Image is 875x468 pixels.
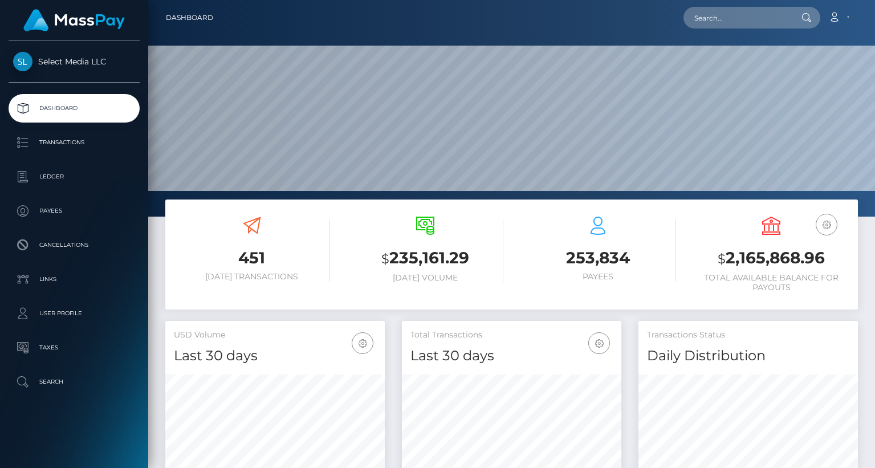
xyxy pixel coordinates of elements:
[9,162,140,191] a: Ledger
[647,346,849,366] h4: Daily Distribution
[174,346,376,366] h4: Last 30 days
[9,128,140,157] a: Transactions
[718,251,726,267] small: $
[174,329,376,341] h5: USD Volume
[13,100,135,117] p: Dashboard
[13,52,32,71] img: Select Media LLC
[9,265,140,294] a: Links
[13,168,135,185] p: Ledger
[520,272,677,282] h6: Payees
[381,251,389,267] small: $
[9,368,140,396] a: Search
[166,6,213,30] a: Dashboard
[410,346,613,366] h4: Last 30 days
[347,247,503,270] h3: 235,161.29
[13,339,135,356] p: Taxes
[693,247,849,270] h3: 2,165,868.96
[9,333,140,362] a: Taxes
[683,7,791,29] input: Search...
[13,373,135,390] p: Search
[13,202,135,219] p: Payees
[13,237,135,254] p: Cancellations
[9,197,140,225] a: Payees
[647,329,849,341] h5: Transactions Status
[174,247,330,269] h3: 451
[9,94,140,123] a: Dashboard
[23,9,125,31] img: MassPay Logo
[693,273,849,292] h6: Total Available Balance for Payouts
[9,299,140,328] a: User Profile
[13,134,135,151] p: Transactions
[9,56,140,67] span: Select Media LLC
[9,231,140,259] a: Cancellations
[410,329,613,341] h5: Total Transactions
[13,271,135,288] p: Links
[347,273,503,283] h6: [DATE] Volume
[520,247,677,269] h3: 253,834
[13,305,135,322] p: User Profile
[174,272,330,282] h6: [DATE] Transactions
